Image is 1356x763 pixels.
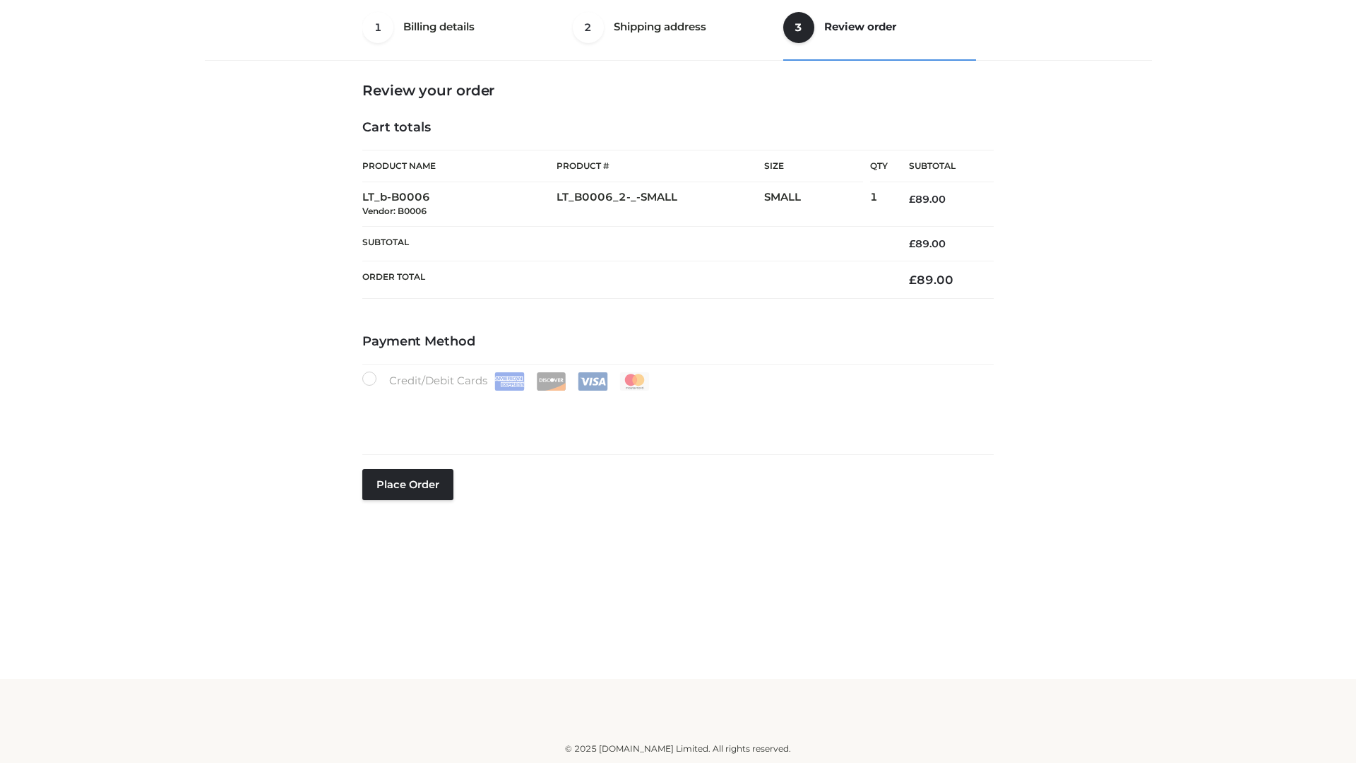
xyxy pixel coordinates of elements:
td: 1 [870,182,888,227]
span: £ [909,237,915,250]
small: Vendor: B0006 [362,206,427,216]
iframe: Secure payment input frame [359,388,991,439]
bdi: 89.00 [909,193,946,206]
td: SMALL [764,182,870,227]
h3: Review your order [362,82,994,99]
bdi: 89.00 [909,273,953,287]
div: © 2025 [DOMAIN_NAME] Limited. All rights reserved. [210,742,1146,756]
img: Discover [536,372,566,391]
th: Product Name [362,150,557,182]
span: £ [909,273,917,287]
th: Qty [870,150,888,182]
td: LT_b-B0006 [362,182,557,227]
img: Mastercard [619,372,650,391]
th: Size [764,150,863,182]
label: Credit/Debit Cards [362,372,651,391]
span: £ [909,193,915,206]
h4: Cart totals [362,120,994,136]
button: Place order [362,469,453,500]
img: Visa [578,372,608,391]
th: Product # [557,150,764,182]
bdi: 89.00 [909,237,946,250]
th: Subtotal [362,226,888,261]
img: Amex [494,372,525,391]
h4: Payment Method [362,334,994,350]
td: LT_B0006_2-_-SMALL [557,182,764,227]
th: Order Total [362,261,888,299]
th: Subtotal [888,150,994,182]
